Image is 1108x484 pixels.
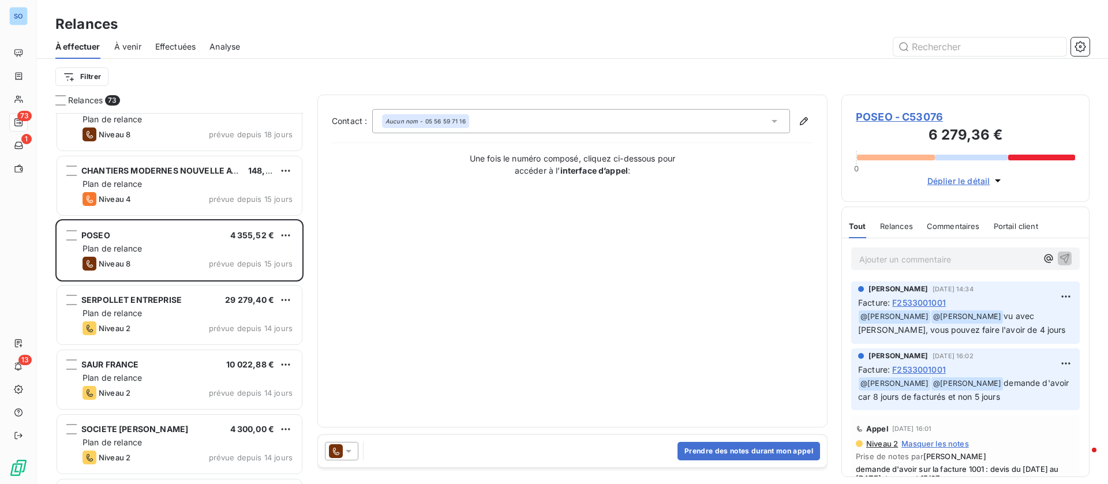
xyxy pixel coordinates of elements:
[880,222,913,231] span: Relances
[83,179,142,189] span: Plan de relance
[83,437,142,447] span: Plan de relance
[856,125,1075,148] h3: 6 279,36 €
[83,243,142,253] span: Plan de relance
[248,166,283,175] span: 148,80 €
[81,424,188,434] span: SOCIETE [PERSON_NAME]
[677,442,820,460] button: Prendre des notes durant mon appel
[99,130,130,139] span: Niveau 8
[55,14,118,35] h3: Relances
[560,166,628,175] strong: interface d’appel
[230,230,275,240] span: 4 355,52 €
[83,308,142,318] span: Plan de relance
[209,259,293,268] span: prévue depuis 15 jours
[55,41,100,52] span: À effectuer
[209,388,293,397] span: prévue depuis 14 jours
[923,452,986,461] span: [PERSON_NAME]
[332,115,372,127] label: Contact :
[209,324,293,333] span: prévue depuis 14 jours
[99,453,130,462] span: Niveau 2
[892,425,932,432] span: [DATE] 16:01
[99,324,130,333] span: Niveau 2
[209,194,293,204] span: prévue depuis 15 jours
[83,114,142,124] span: Plan de relance
[99,194,131,204] span: Niveau 4
[68,95,103,106] span: Relances
[859,377,930,391] span: @ [PERSON_NAME]
[858,311,1066,335] span: vu avec [PERSON_NAME], vous pouvez faire l'avoir de 4 jours
[105,95,119,106] span: 73
[209,41,240,52] span: Analyse
[21,134,32,144] span: 1
[927,175,990,187] span: Déplier le détail
[17,111,32,121] span: 73
[869,351,928,361] span: [PERSON_NAME]
[858,297,890,309] span: Facture :
[55,113,304,484] div: grid
[994,222,1038,231] span: Portail client
[892,363,946,376] span: F2533001001
[931,310,1003,324] span: @ [PERSON_NAME]
[81,230,110,240] span: POSEO
[209,130,293,139] span: prévue depuis 18 jours
[856,452,1075,461] span: Prise de notes par
[209,453,293,462] span: prévue depuis 14 jours
[83,373,142,382] span: Plan de relance
[933,352,974,359] span: [DATE] 16:02
[385,117,418,125] em: Aucun nom
[81,359,139,369] span: SAUR FRANCE
[1069,445,1096,472] iframe: Intercom live chat
[230,424,275,434] span: 4 300,00 €
[856,109,1075,125] span: POSEO - C53076
[854,164,859,173] span: 0
[99,259,130,268] span: Niveau 8
[924,174,1008,187] button: Déplier le détail
[155,41,196,52] span: Effectuées
[55,67,108,86] button: Filtrer
[849,222,866,231] span: Tout
[859,310,930,324] span: @ [PERSON_NAME]
[858,363,890,376] span: Facture :
[9,459,28,477] img: Logo LeanPay
[457,152,688,177] p: Une fois le numéro composé, cliquez ci-dessous pour accéder à l’ :
[9,7,28,25] div: SO
[893,37,1066,56] input: Rechercher
[385,117,466,125] div: - 05 56 59 71 16
[931,377,1003,391] span: @ [PERSON_NAME]
[226,359,274,369] span: 10 022,88 €
[225,295,274,305] span: 29 279,40 €
[901,439,969,448] span: Masquer les notes
[858,378,1072,402] span: demande d'avoir car 8 jours de facturés et non 5 jours
[99,388,130,397] span: Niveau 2
[114,41,141,52] span: À venir
[892,297,946,309] span: F2533001001
[18,355,32,365] span: 13
[933,286,974,292] span: [DATE] 14:34
[81,166,295,175] span: CHANTIERS MODERNES NOUVELLE AQUITAINE SASU
[866,424,889,433] span: Appel
[927,222,980,231] span: Commentaires
[865,439,898,448] span: Niveau 2
[81,295,182,305] span: SERPOLLET ENTREPRISE
[869,284,928,294] span: [PERSON_NAME]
